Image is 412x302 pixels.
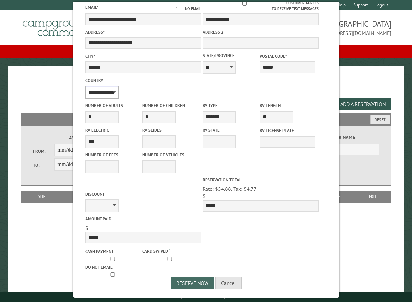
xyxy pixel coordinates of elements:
small: © Campground Commander LLC. All rights reserved. [169,295,244,299]
input: No email [165,7,185,11]
label: From: [33,148,54,154]
label: To: [33,162,54,168]
label: Email [85,4,98,10]
label: Number of Vehicles [142,152,198,158]
button: Cancel [215,277,242,289]
label: RV Length [259,102,315,109]
input: Customer agrees to receive text messages [203,1,286,6]
label: RV Slides [142,127,198,133]
label: City [85,53,201,59]
th: Site [24,191,60,203]
img: Campground Commander [21,13,104,39]
button: Add a Reservation [335,98,391,110]
label: Do not email [85,264,141,270]
label: Postal Code [259,53,315,59]
span: $ [203,193,206,199]
label: Card swiped [142,247,198,254]
label: RV State [203,127,258,133]
label: State/Province [203,52,258,59]
th: Dates [60,191,107,203]
label: RV Electric [85,127,141,133]
label: Discount [85,191,201,197]
label: Reservation Total [203,177,318,183]
label: Number of Children [142,102,198,109]
h1: Reservations [21,77,391,95]
label: Address 2 [203,29,318,35]
label: No email [165,6,201,12]
label: Customer agrees to receive text messages [203,0,318,12]
a: ? [168,247,170,252]
label: Number of Adults [85,102,141,109]
label: Amount paid [85,216,201,222]
button: Reserve Now [171,277,214,289]
label: Country [85,77,201,84]
label: Address [85,29,201,35]
label: Number of Pets [85,152,141,158]
th: Edit [354,191,391,203]
span: Rate: $54.88, Tax: $4.77 [203,186,257,192]
label: RV Type [203,102,258,109]
label: Cash payment [85,248,141,255]
label: Dates [33,134,118,141]
h2: Filters [21,113,391,125]
span: $ [85,225,88,231]
label: RV License Plate [259,127,315,134]
button: Reset [370,115,390,124]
